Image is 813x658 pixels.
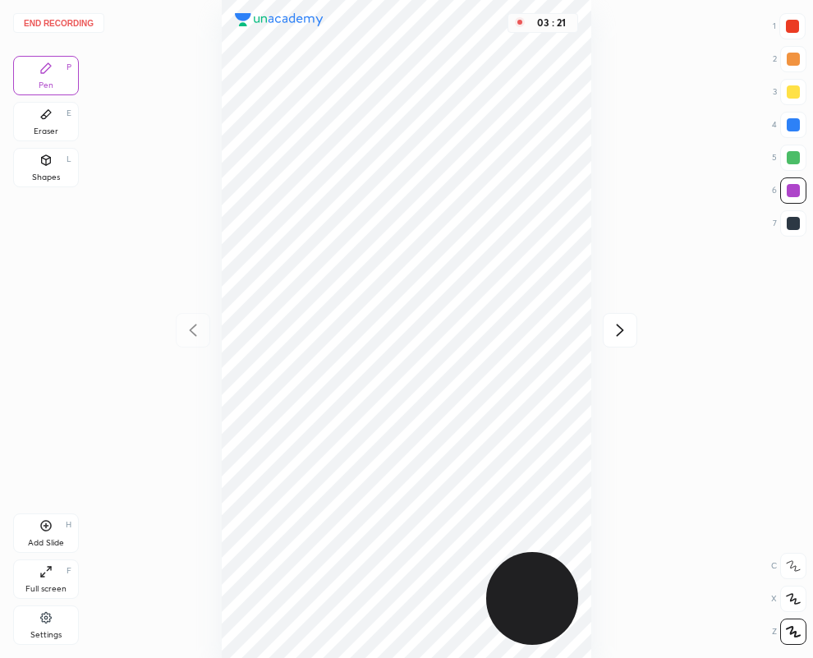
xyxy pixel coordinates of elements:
[34,127,58,136] div: Eraser
[25,585,67,593] div: Full screen
[66,521,71,529] div: H
[771,586,806,612] div: X
[772,177,806,204] div: 6
[773,13,806,39] div: 1
[39,81,53,90] div: Pen
[772,145,806,171] div: 5
[773,46,806,72] div: 2
[772,619,806,645] div: Z
[13,13,104,33] button: End recording
[67,155,71,163] div: L
[67,63,71,71] div: P
[773,79,806,105] div: 3
[30,631,62,639] div: Settings
[771,553,806,579] div: C
[32,173,60,182] div: Shapes
[772,112,806,138] div: 4
[773,210,806,237] div: 7
[28,539,64,547] div: Add Slide
[531,17,571,29] div: 03 : 21
[235,13,324,26] img: logo.38c385cc.svg
[67,109,71,117] div: E
[67,567,71,575] div: F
